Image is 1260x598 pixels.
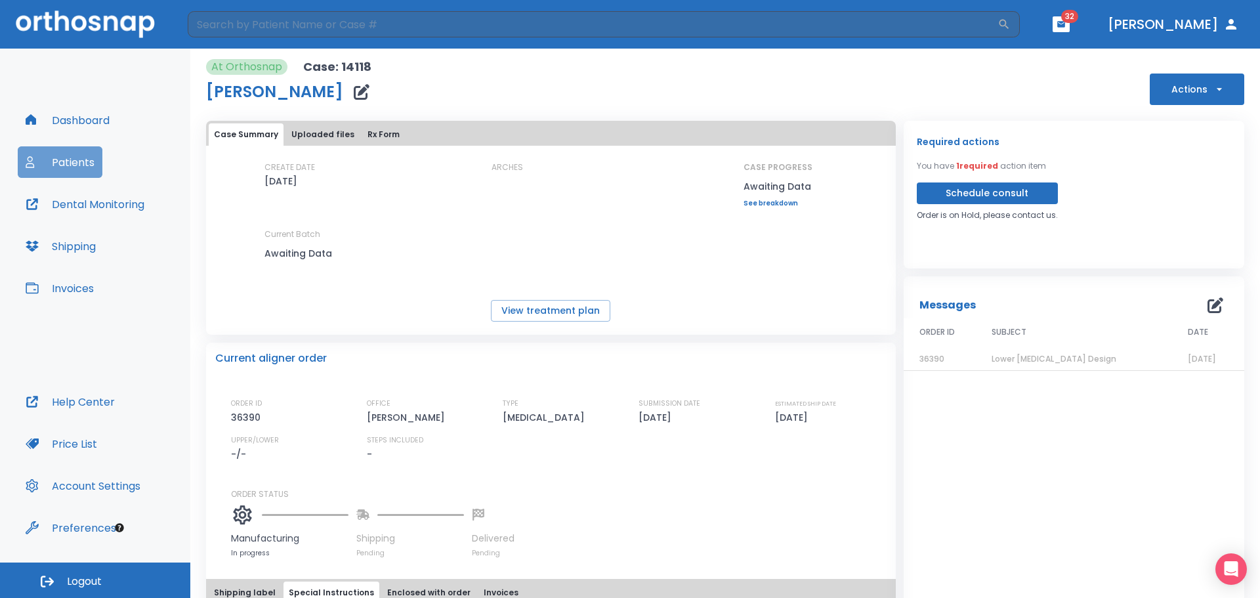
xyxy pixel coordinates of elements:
[18,230,104,262] button: Shipping
[472,548,514,558] p: Pending
[215,351,327,366] p: Current aligner order
[18,146,102,178] button: Patients
[231,532,348,545] p: Manufacturing
[917,209,1058,221] p: Order is on Hold, please contact us.
[919,353,944,364] span: 36390
[917,160,1046,172] p: You have action item
[264,161,315,173] p: CREATE DATE
[744,200,812,207] a: See breakdown
[367,398,390,410] p: OFFICE
[211,59,282,75] p: At Orthosnap
[286,123,360,146] button: Uploaded files
[1188,326,1208,338] span: DATE
[503,410,589,425] p: [MEDICAL_DATA]
[492,161,523,173] p: ARCHES
[491,300,610,322] button: View treatment plan
[209,123,283,146] button: Case Summary
[114,522,125,534] div: Tooltip anchor
[367,410,450,425] p: [PERSON_NAME]
[472,532,514,545] p: Delivered
[18,512,124,544] button: Preferences
[231,446,251,462] p: -/-
[744,179,812,194] p: Awaiting Data
[362,123,405,146] button: Rx Form
[18,470,148,502] button: Account Settings
[1215,553,1247,585] div: Open Intercom Messenger
[992,326,1026,338] span: SUBJECT
[231,435,279,446] p: UPPER/LOWER
[16,11,155,37] img: Orthosnap
[367,435,423,446] p: STEPS INCLUDED
[264,228,383,240] p: Current Batch
[639,398,700,410] p: SUBMISSION DATE
[744,161,812,173] p: CASE PROGRESS
[67,574,102,589] span: Logout
[303,59,371,75] p: Case: 14118
[1188,353,1216,364] span: [DATE]
[18,188,152,220] button: Dental Monitoring
[367,446,372,462] p: -
[639,410,676,425] p: [DATE]
[919,297,976,313] p: Messages
[264,246,383,261] p: Awaiting Data
[356,548,464,558] p: Pending
[231,548,348,558] p: In progress
[231,488,887,500] p: ORDER STATUS
[1061,10,1078,23] span: 32
[775,410,812,425] p: [DATE]
[18,272,102,304] button: Invoices
[775,398,836,410] p: ESTIMATED SHIP DATE
[209,123,893,146] div: tabs
[956,160,998,171] span: 1 required
[18,428,105,459] button: Price List
[1102,12,1244,36] button: [PERSON_NAME]
[356,532,464,545] p: Shipping
[18,104,117,136] button: Dashboard
[503,398,518,410] p: TYPE
[917,182,1058,204] button: Schedule consult
[264,173,297,189] p: [DATE]
[1150,74,1244,105] button: Actions
[992,353,1116,364] span: Lower [MEDICAL_DATA] Design
[188,11,997,37] input: Search by Patient Name or Case #
[231,398,262,410] p: ORDER ID
[231,410,265,425] p: 36390
[206,84,343,100] h1: [PERSON_NAME]
[18,386,123,417] button: Help Center
[917,134,999,150] p: Required actions
[919,326,955,338] span: ORDER ID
